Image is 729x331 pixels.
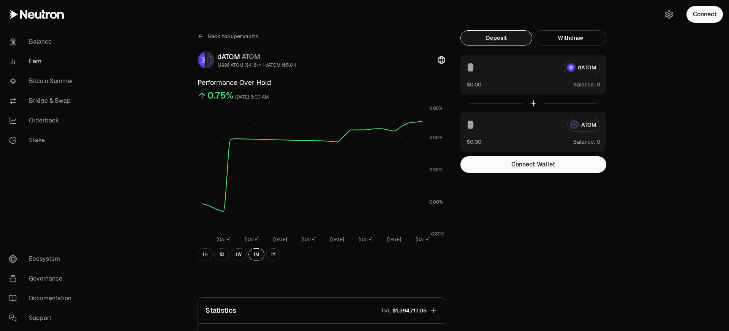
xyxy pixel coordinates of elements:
[242,52,260,61] span: ATOM
[198,248,213,260] button: 1H
[231,248,247,260] button: 1W
[216,237,230,243] tspan: [DATE]
[3,249,82,269] a: Ecosystem
[429,105,443,111] tspan: 0.90%
[3,130,82,150] a: Stake
[460,156,606,173] button: Connect Wallet
[429,199,443,205] tspan: 0.00%
[198,298,445,323] button: StatisticsTVL$1,394,717.05
[466,138,481,146] button: $0.00
[460,30,532,45] button: Deposit
[3,111,82,130] a: Orderbook
[466,80,481,88] button: $0.00
[3,52,82,71] a: Earn
[387,237,401,243] tspan: [DATE]
[207,33,258,40] span: Back to Supervaults
[302,237,316,243] tspan: [DATE]
[573,81,595,88] span: Balance:
[330,237,344,243] tspan: [DATE]
[429,231,444,237] tspan: -0.30%
[235,93,269,102] div: [DATE] 3:00 AM
[429,135,443,141] tspan: 0.60%
[3,71,82,91] a: Bitcoin Summer
[248,248,264,260] button: 1M
[207,89,234,102] div: 0.75%
[415,237,429,243] tspan: [DATE]
[198,30,258,42] a: Back toSupervaults
[214,248,229,260] button: 1D
[266,248,280,260] button: 1Y
[3,32,82,52] a: Balance
[381,307,391,314] p: TVL
[573,138,595,146] span: Balance:
[3,289,82,308] a: Documentation
[3,308,82,328] a: Support
[217,62,296,68] div: 1.1998 ATOM ($4.18) = 1 dATOM ($5.01)
[392,307,427,314] span: $1,394,717.05
[217,52,296,62] div: dATOM
[207,52,213,67] img: ATOM Logo
[3,269,82,289] a: Governance
[358,237,372,243] tspan: [DATE]
[534,30,606,45] button: Withdraw
[206,305,236,316] p: Statistics
[198,52,205,67] img: dATOM Logo
[429,167,443,173] tspan: 0.30%
[198,77,445,88] h3: Performance Over Hold
[686,6,723,23] button: Connect
[3,91,82,111] a: Bridge & Swap
[273,237,287,243] tspan: [DATE]
[245,237,259,243] tspan: [DATE]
